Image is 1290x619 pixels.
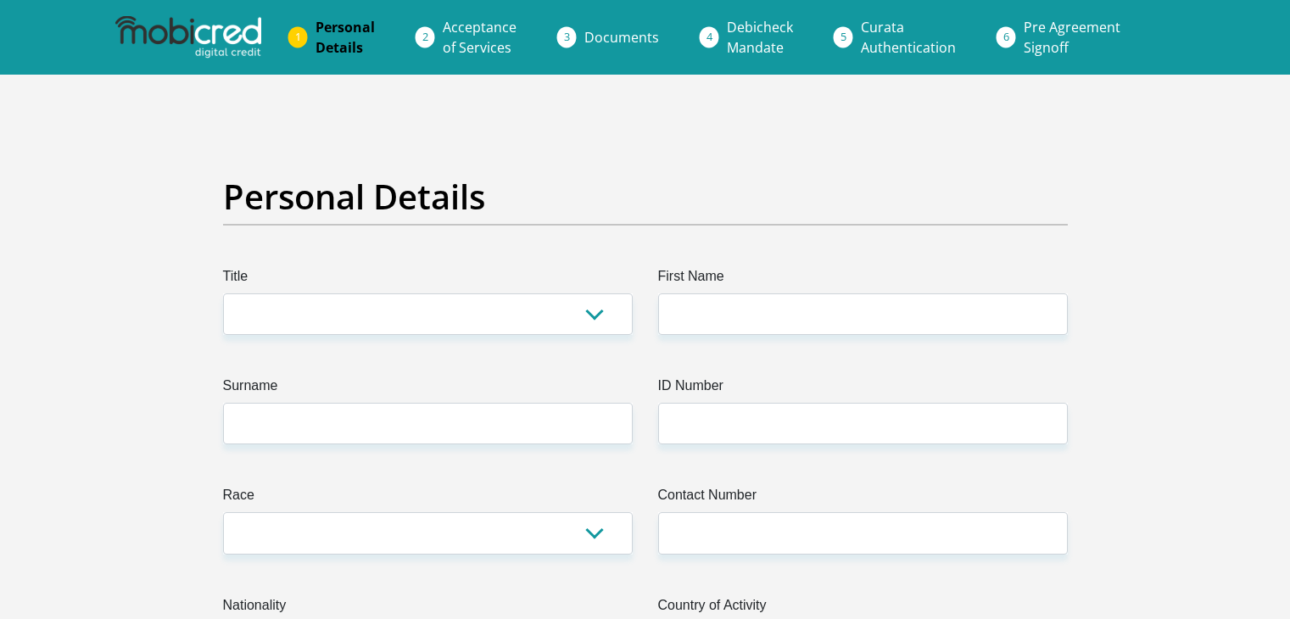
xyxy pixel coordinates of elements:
[727,18,793,57] span: Debicheck Mandate
[861,18,956,57] span: Curata Authentication
[713,10,807,64] a: DebicheckMandate
[223,176,1068,217] h2: Personal Details
[223,266,633,293] label: Title
[316,18,375,57] span: Personal Details
[429,10,530,64] a: Acceptanceof Services
[302,10,388,64] a: PersonalDetails
[223,485,633,512] label: Race
[223,403,633,444] input: Surname
[658,293,1068,335] input: First Name
[658,512,1068,554] input: Contact Number
[584,28,659,47] span: Documents
[658,376,1068,403] label: ID Number
[571,20,673,54] a: Documents
[1010,10,1134,64] a: Pre AgreementSignoff
[443,18,517,57] span: Acceptance of Services
[658,485,1068,512] label: Contact Number
[223,376,633,403] label: Surname
[847,10,969,64] a: CurataAuthentication
[115,16,261,59] img: mobicred logo
[658,403,1068,444] input: ID Number
[658,266,1068,293] label: First Name
[1024,18,1120,57] span: Pre Agreement Signoff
